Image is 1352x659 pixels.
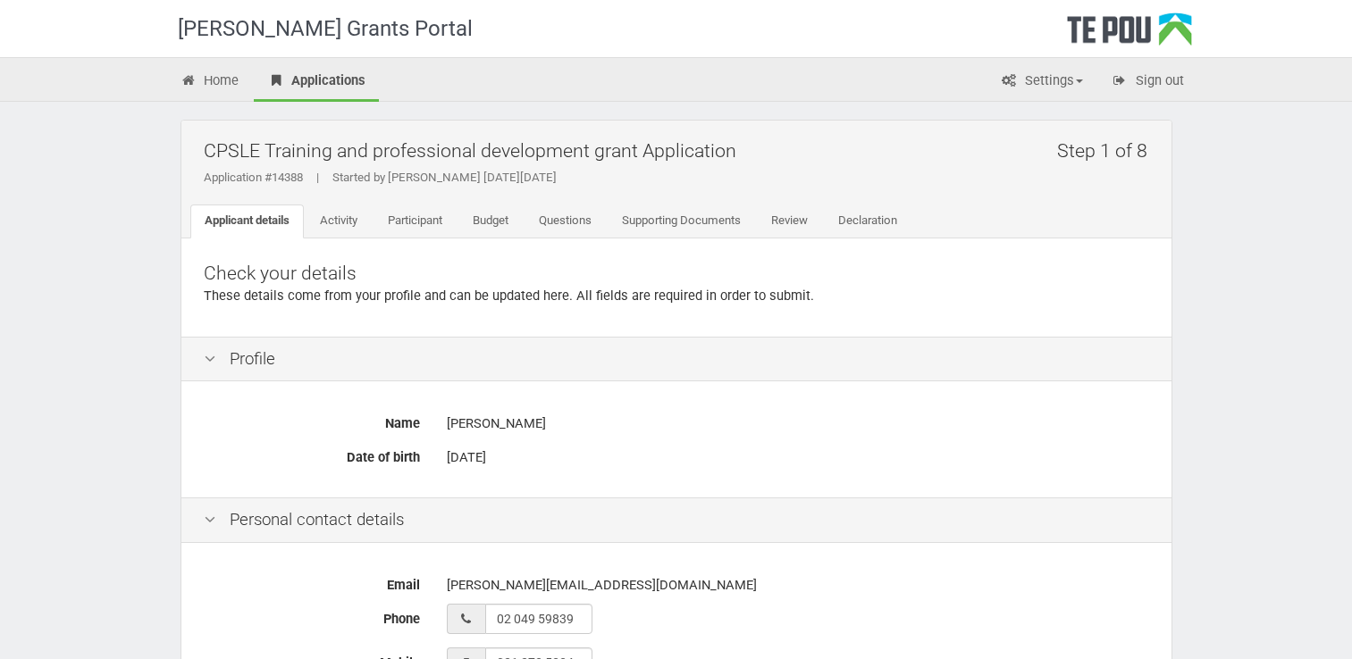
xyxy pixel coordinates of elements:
p: Check your details [204,261,1149,287]
a: Applications [254,63,379,102]
div: Profile [181,337,1171,382]
a: Budget [458,204,523,238]
h2: Step 1 of 8 [1057,129,1158,171]
a: Home [167,63,253,102]
a: Sign out [1098,63,1197,102]
div: Te Pou Logo [1067,13,1192,57]
div: [PERSON_NAME] [447,408,1149,439]
label: Date of birth [190,442,433,467]
div: Application #14388 Started by [PERSON_NAME] [DATE][DATE] [204,170,1158,186]
a: Activity [306,204,372,238]
span: Phone [383,611,420,627]
label: Name [190,408,433,433]
a: Declaration [824,204,911,238]
div: [PERSON_NAME][EMAIL_ADDRESS][DOMAIN_NAME] [447,570,1149,601]
label: Email [190,570,433,595]
a: Supporting Documents [608,204,755,238]
a: Participant [374,204,457,238]
a: Settings [987,63,1096,102]
div: [DATE] [447,442,1149,473]
div: Personal contact details [181,497,1171,543]
p: These details come from your profile and can be updated here. All fields are required in order to... [204,287,1149,305]
a: Questions [525,204,606,238]
span: | [303,171,332,184]
a: Applicant details [190,204,304,238]
a: Review [757,204,822,238]
h2: CPSLE Training and professional development grant Application [204,129,1158,171]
